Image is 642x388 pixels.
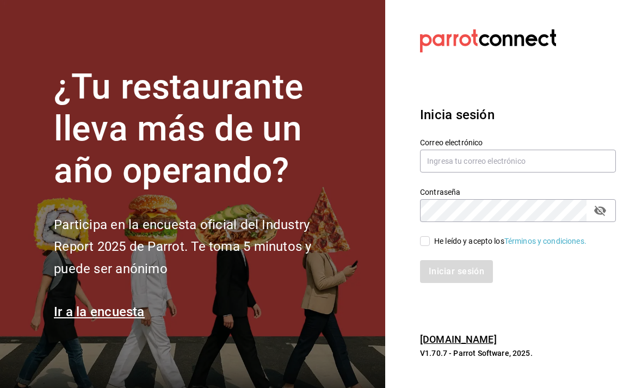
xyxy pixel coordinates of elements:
label: Correo electrónico [420,139,616,146]
button: passwordField [591,201,609,220]
label: Contraseña [420,188,616,196]
div: He leído y acepto los [434,236,587,247]
p: V1.70.7 - Parrot Software, 2025. [420,348,616,359]
a: [DOMAIN_NAME] [420,334,497,345]
h1: ¿Tu restaurante lleva más de un año operando? [54,66,348,192]
h3: Inicia sesión [420,105,616,125]
h2: Participa en la encuesta oficial del Industry Report 2025 de Parrot. Te toma 5 minutos y puede se... [54,214,348,280]
a: Ir a la encuesta [54,304,145,319]
a: Términos y condiciones. [504,237,587,245]
input: Ingresa tu correo electrónico [420,150,616,173]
